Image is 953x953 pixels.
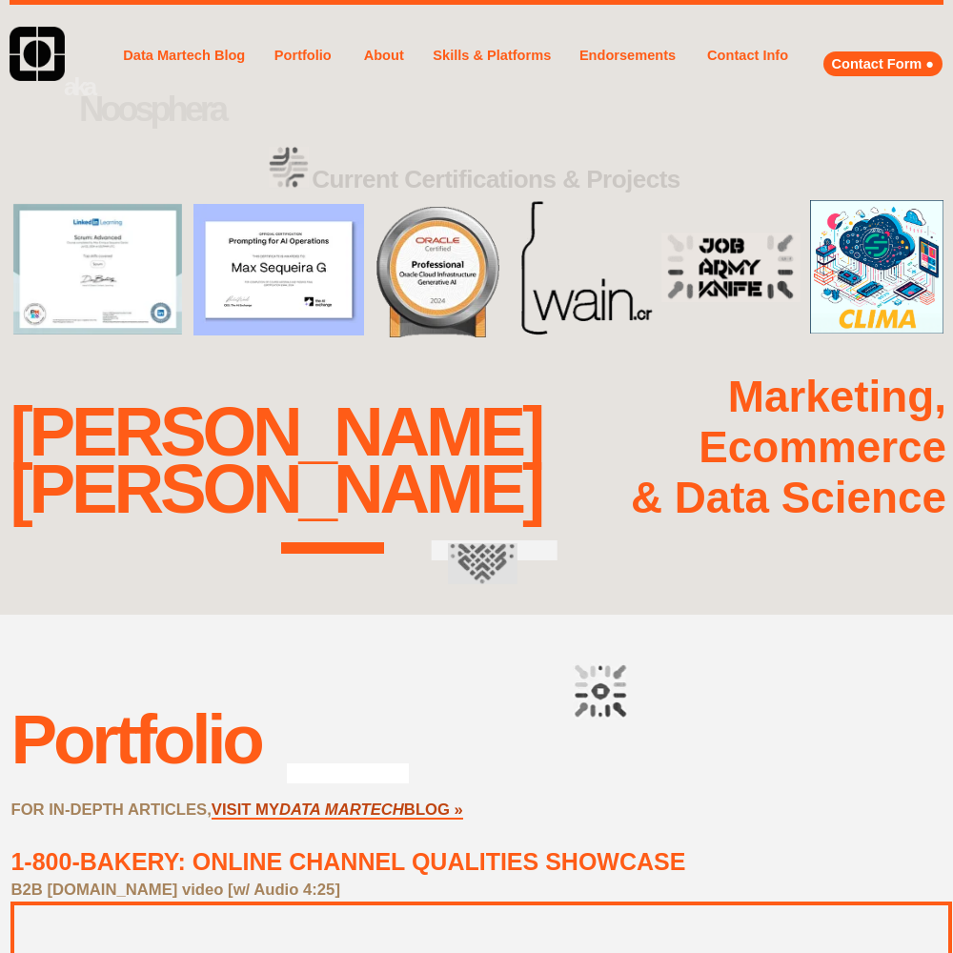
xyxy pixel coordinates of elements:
a: Endorsements [574,43,681,68]
strong: Marketing, [728,373,946,421]
a: DATA MARTECH [279,801,404,820]
strong: FOR IN-DEPTH ARTICLES, [10,801,211,819]
a: Data Martech Blog [120,37,248,75]
div: Portfolio [10,700,260,779]
a: Contact Form ● [823,51,943,76]
a: VISIT MY [212,801,279,820]
a: Portfolio [268,39,337,71]
a: About [357,43,410,68]
div: [PERSON_NAME] [PERSON_NAME] [10,403,541,518]
strong: Ecommerce [699,423,946,472]
a: Contact Info [701,43,795,68]
a: Skills & Platforms [430,33,554,77]
strong: & Data Science [631,474,946,522]
a: BLOG » [404,801,463,820]
a: 1-800-BAKERY: ONLINE CHANNEL QUALITIES SHOWCASE [10,848,685,875]
strong: Current Certifications & Projects [312,165,680,193]
strong: B2B [DOMAIN_NAME] video [w/ Audio 4:25] [10,881,339,899]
